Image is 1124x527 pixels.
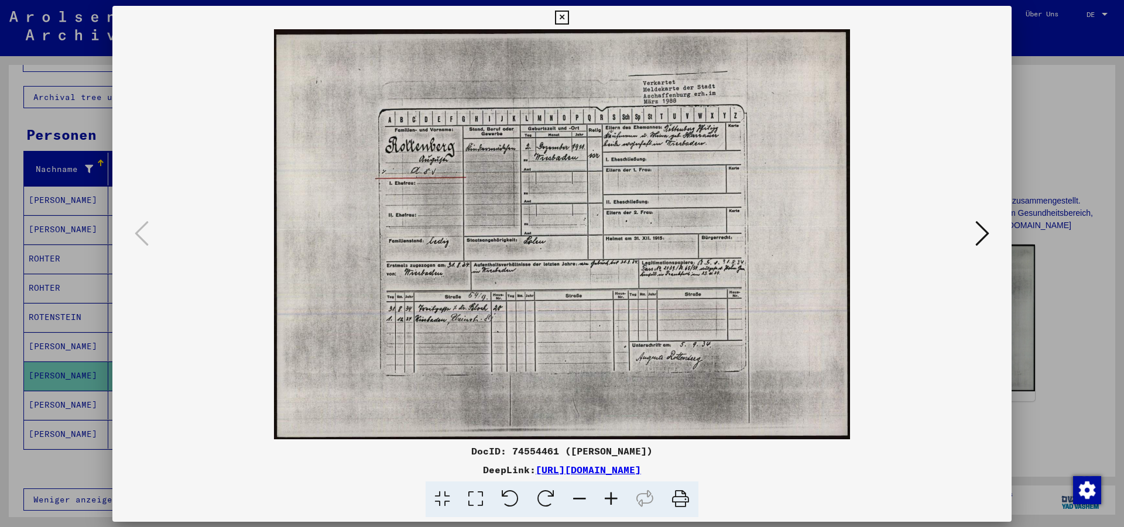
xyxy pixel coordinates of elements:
[112,444,1012,458] div: DocID: 74554461 ([PERSON_NAME])
[1073,476,1101,504] img: Zustimmung ändern
[112,463,1012,477] div: DeepLink:
[1072,476,1101,504] div: Zustimmung ändern
[152,29,972,439] img: 001.jpg
[536,464,641,476] a: [URL][DOMAIN_NAME]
